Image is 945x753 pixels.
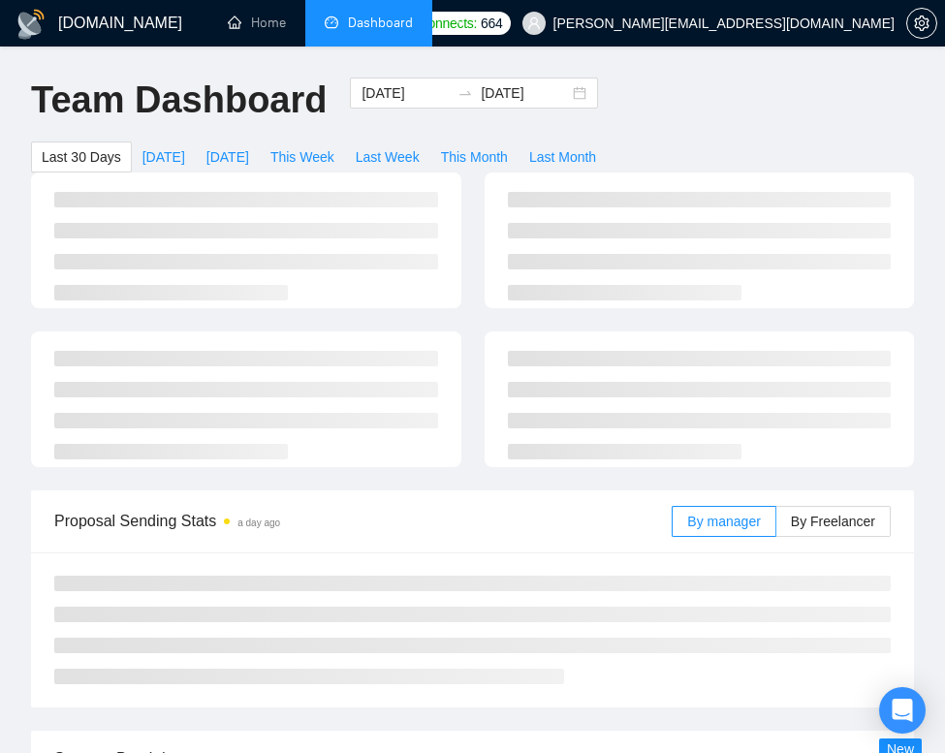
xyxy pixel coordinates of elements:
span: 664 [481,13,502,34]
span: Dashboard [348,15,413,31]
span: [DATE] [206,146,249,168]
time: a day ago [237,518,280,528]
a: setting [906,16,937,31]
button: [DATE] [196,141,260,173]
span: This Week [270,146,334,168]
span: dashboard [325,16,338,29]
button: Last 30 Days [31,141,132,173]
input: Start date [362,82,450,104]
span: setting [907,16,936,31]
span: swap-right [457,85,473,101]
input: End date [481,82,569,104]
button: Last Month [519,141,607,173]
span: ellipsis [452,16,465,29]
span: [DATE] [142,146,185,168]
button: setting [906,8,937,39]
img: logo [16,9,47,40]
span: Last 30 Days [42,146,121,168]
span: By manager [687,514,760,529]
button: This Month [430,141,519,173]
span: to [457,85,473,101]
a: homeHome [228,15,286,31]
div: Open Intercom Messenger [879,687,926,734]
button: [DATE] [132,141,196,173]
h1: Team Dashboard [31,78,327,123]
span: By Freelancer [791,514,875,529]
button: This Week [260,141,345,173]
span: Proposal Sending Stats [54,509,672,533]
span: Last Week [356,146,420,168]
span: This Month [441,146,508,168]
button: Last Week [345,141,430,173]
span: user [527,16,541,30]
span: Last Month [529,146,596,168]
